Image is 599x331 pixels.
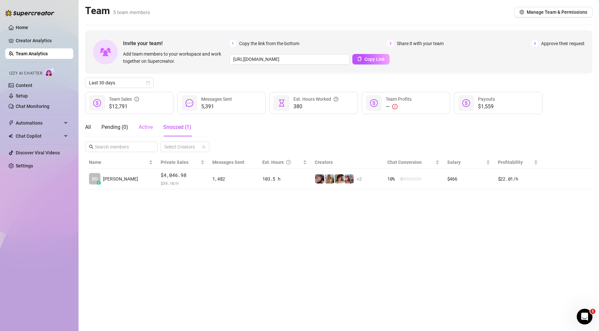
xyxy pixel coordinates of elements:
span: question-circle [334,96,338,103]
div: 103.5 h [262,175,307,183]
span: Copy the link from the bottom [239,40,299,47]
span: $1,559 [478,103,495,111]
iframe: Intercom live chat [577,309,592,324]
span: Team Profits [386,96,412,102]
span: Private Sales [161,160,188,165]
span: Automations [16,118,62,128]
div: All [85,123,91,131]
span: Payouts [478,96,495,102]
div: Pending ( 0 ) [101,123,128,131]
span: BR [92,175,98,183]
h2: Team [85,5,150,17]
a: Content [16,83,32,88]
span: dollar-circle [462,99,470,107]
a: Chat Monitoring [16,104,49,109]
span: 3 [531,40,538,47]
span: dollar-circle [93,99,101,107]
span: setting [520,10,524,14]
th: Creators [311,156,383,169]
span: search [89,145,94,149]
a: Creator Analytics [16,35,68,46]
span: 1 [229,40,237,47]
span: $12,791 [109,103,139,111]
span: hourglass [278,99,286,107]
span: info-circle [134,96,139,103]
input: Search members [95,143,149,150]
span: + 2 [357,175,362,183]
div: Team Sales [109,96,139,103]
span: 5,391 [201,103,232,111]
div: 1,482 [212,175,255,183]
span: Messages Sent [212,160,244,165]
img: Pam🤍 [325,174,334,183]
span: $4,046.98 [161,171,204,179]
span: copy [357,57,362,61]
span: team [202,145,206,149]
img: logo-BBDzfeDw.svg [5,10,54,16]
span: Share it with your team [397,40,444,47]
img: Nicki [344,174,354,183]
span: Manage Team & Permissions [527,9,587,15]
span: message [185,99,193,107]
span: Approve their request [541,40,585,47]
span: Last 30 days [89,78,150,88]
span: Salary [447,160,461,165]
a: Settings [16,163,33,168]
span: 10 % [387,175,398,183]
span: Add team members to your workspace and work together on Supercreator. [123,50,227,65]
span: 2 [387,40,394,47]
img: AI Chatter [45,68,55,77]
span: exclamation-circle [392,104,397,109]
div: $466 [447,175,490,183]
span: Chat Conversion [387,160,422,165]
img: Chat Copilot [9,134,13,138]
span: question-circle [286,159,291,166]
span: thunderbolt [9,120,14,126]
span: calendar [146,81,150,85]
button: Copy Link [352,54,390,64]
div: Est. Hours [262,159,302,166]
span: $ 39.10 /h [161,180,204,186]
div: $22.01 /h [498,175,538,183]
span: Izzy AI Chatter [9,70,42,77]
a: Discover Viral Videos [16,150,60,155]
span: Copy Link [364,57,385,62]
span: Profitability [498,160,523,165]
img: Ruby [335,174,344,183]
a: Team Analytics [16,51,48,56]
span: Snoozed ( 1 ) [163,124,191,130]
span: 1 [590,309,595,314]
span: Active [139,124,153,130]
a: Home [16,25,28,30]
span: Invite your team! [123,39,229,47]
span: [PERSON_NAME] [103,175,138,183]
th: Name [85,156,157,169]
span: Name [89,159,148,166]
div: Est. Hours Worked [293,96,338,103]
a: Setup [16,93,28,98]
span: 5 team members [113,9,150,15]
div: — [386,103,412,111]
button: Manage Team & Permissions [514,7,592,17]
img: Gloom [315,174,324,183]
div: z [97,181,101,185]
span: Messages Sent [201,96,232,102]
span: 380 [293,103,338,111]
span: Chat Copilot [16,131,62,141]
span: dollar-circle [370,99,378,107]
